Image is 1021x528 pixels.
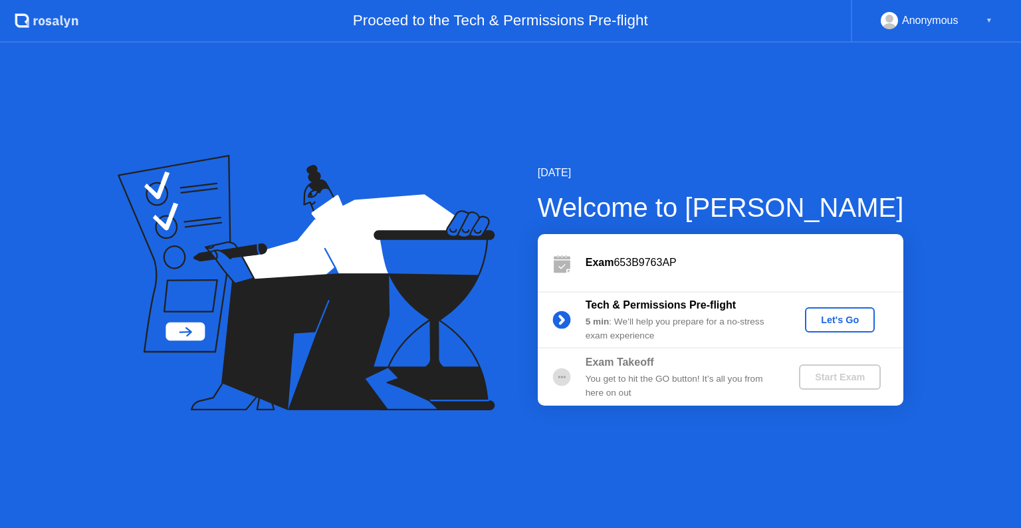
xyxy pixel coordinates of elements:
div: ▼ [986,12,992,29]
div: You get to hit the GO button! It’s all you from here on out [586,372,777,400]
button: Start Exam [799,364,881,390]
div: Anonymous [902,12,959,29]
div: Welcome to [PERSON_NAME] [538,188,904,227]
div: : We’ll help you prepare for a no-stress exam experience [586,315,777,342]
div: Let's Go [810,315,869,325]
div: 653B9763AP [586,255,903,271]
b: Tech & Permissions Pre-flight [586,299,736,311]
b: Exam Takeoff [586,356,654,368]
button: Let's Go [805,307,875,332]
b: 5 min [586,317,610,327]
div: Start Exam [804,372,875,382]
div: [DATE] [538,165,904,181]
b: Exam [586,257,614,268]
